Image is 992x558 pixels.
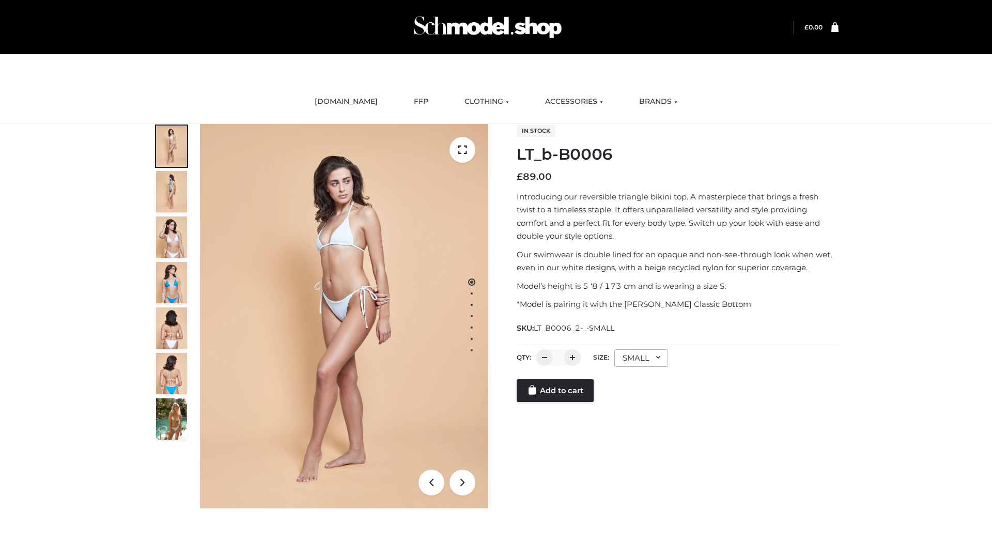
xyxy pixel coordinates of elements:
a: [DOMAIN_NAME] [307,90,385,113]
a: CLOTHING [457,90,517,113]
a: ACCESSORIES [537,90,611,113]
img: ArielClassicBikiniTop_CloudNine_AzureSky_OW114ECO_7-scaled.jpg [156,307,187,349]
span: LT_B0006_2-_-SMALL [534,323,614,333]
a: £0.00 [804,23,823,31]
img: ArielClassicBikiniTop_CloudNine_AzureSky_OW114ECO_1-scaled.jpg [156,126,187,167]
img: Arieltop_CloudNine_AzureSky2.jpg [156,398,187,440]
a: FFP [406,90,436,113]
a: BRANDS [631,90,685,113]
p: Our swimwear is double lined for an opaque and non-see-through look when wet, even in our white d... [517,248,839,274]
p: Model’s height is 5 ‘8 / 173 cm and is wearing a size S. [517,280,839,293]
img: ArielClassicBikiniTop_CloudNine_AzureSky_OW114ECO_4-scaled.jpg [156,262,187,303]
bdi: 89.00 [517,171,552,182]
label: Size: [593,353,609,361]
a: Add to cart [517,379,594,402]
p: Introducing our reversible triangle bikini top. A masterpiece that brings a fresh twist to a time... [517,190,839,243]
img: ArielClassicBikiniTop_CloudNine_AzureSky_OW114ECO_1 [200,124,488,508]
span: £ [517,171,523,182]
span: £ [804,23,809,31]
span: In stock [517,125,555,137]
h1: LT_b-B0006 [517,145,839,164]
bdi: 0.00 [804,23,823,31]
span: SKU: [517,322,615,334]
p: *Model is pairing it with the [PERSON_NAME] Classic Bottom [517,298,839,311]
img: ArielClassicBikiniTop_CloudNine_AzureSky_OW114ECO_2-scaled.jpg [156,171,187,212]
img: ArielClassicBikiniTop_CloudNine_AzureSky_OW114ECO_3-scaled.jpg [156,216,187,258]
label: QTY: [517,353,531,361]
div: SMALL [614,349,668,367]
img: Schmodel Admin 964 [410,7,565,48]
img: ArielClassicBikiniTop_CloudNine_AzureSky_OW114ECO_8-scaled.jpg [156,353,187,394]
